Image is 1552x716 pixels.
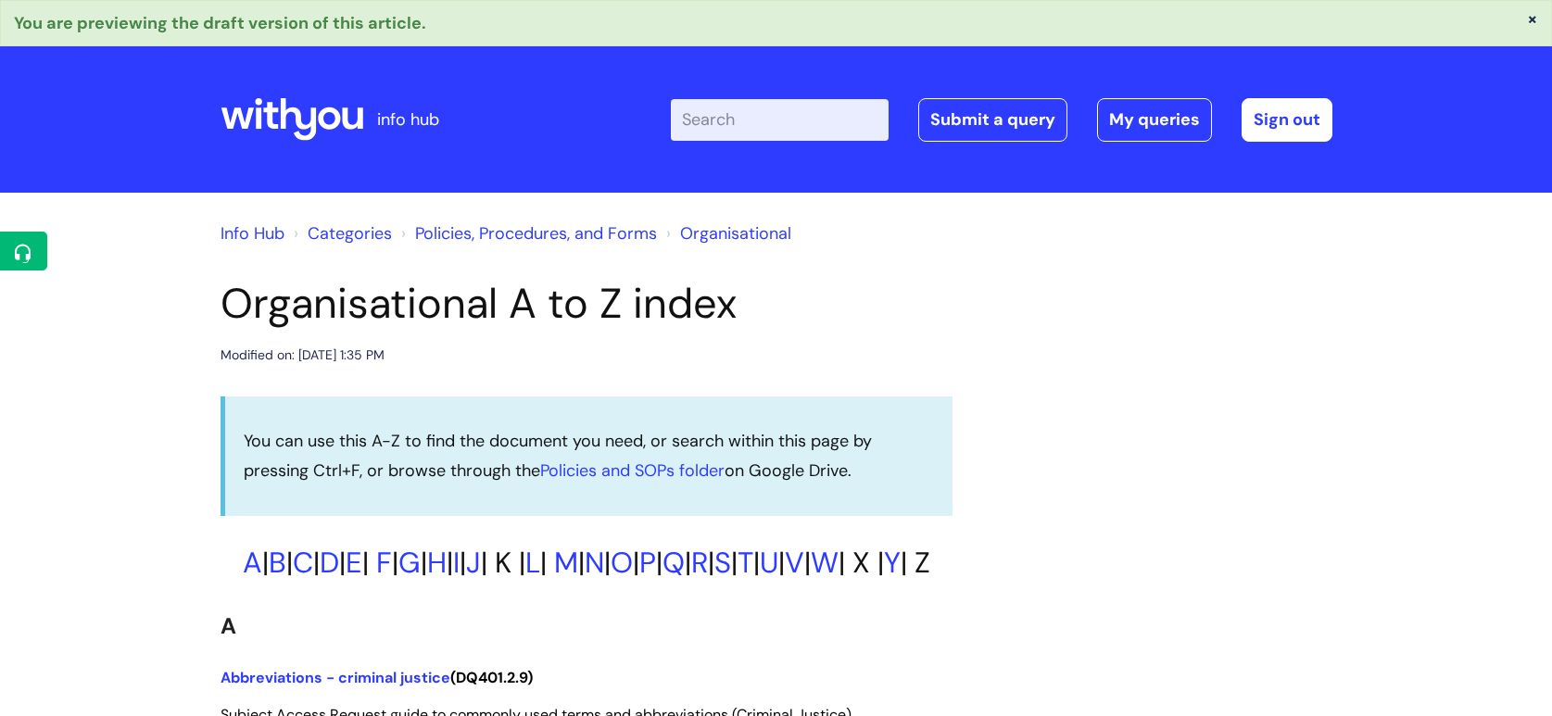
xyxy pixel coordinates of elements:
button: × [1527,10,1538,27]
a: L [525,544,540,582]
a: Sign out [1242,98,1332,141]
a: Abbreviations - criminal justice [221,668,450,687]
a: E [346,544,362,582]
p: You can use this A-Z to find the document you need, or search within this page by pressing Ctrl+F... [244,426,934,486]
a: T [738,544,753,582]
a: H [427,544,447,582]
a: V [785,544,804,582]
a: Categories [308,222,392,245]
a: D [320,544,339,582]
a: J [466,544,481,582]
a: Policies, Procedures, and Forms [415,222,657,245]
a: N [585,544,604,582]
a: Info Hub [221,222,284,245]
div: | - [671,98,1332,141]
a: F [376,544,392,582]
span: A [221,611,236,640]
h1: Organisational A to Z index [221,279,953,329]
a: P [639,544,656,582]
a: Policies and SOPs folder [540,459,725,482]
a: B [269,544,286,582]
h2: | | | | | | | | | | K | | | | | | | | | | | | | X | | Z [221,546,953,580]
strong: (DQ401.2.9) [221,668,533,687]
a: Organisational [680,222,791,245]
a: My queries [1097,98,1212,141]
a: M [554,544,578,582]
li: Policies, Procedures, and Forms [397,219,657,248]
a: Submit a query [918,98,1067,141]
li: Organisational [662,219,791,248]
a: R [691,544,708,582]
li: Solution home [289,219,392,248]
input: Search [671,99,889,140]
a: Q [662,544,685,582]
a: Y [884,544,901,582]
a: S [714,544,731,582]
p: info hub [377,105,439,134]
a: G [398,544,421,582]
a: A [243,544,262,582]
div: Modified on: [DATE] 1:35 PM [221,344,385,367]
a: C [293,544,313,582]
a: O [611,544,633,582]
a: I [453,544,460,582]
a: W [811,544,839,582]
a: U [760,544,778,582]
